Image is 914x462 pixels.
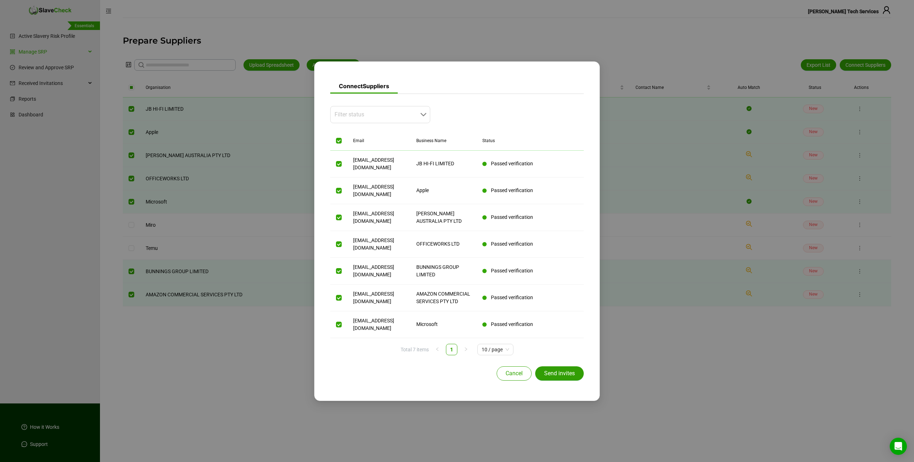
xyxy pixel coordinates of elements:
[448,346,455,353] a: 1
[435,347,440,351] span: left
[411,131,477,151] th: Business Name
[477,344,513,355] div: Page Size
[477,131,584,151] th: Status
[506,369,523,378] span: Cancel
[432,344,443,355] button: left
[347,231,411,258] td: [EMAIL_ADDRESS][DOMAIN_NAME]
[497,366,532,381] button: Cancel
[535,366,584,381] button: Send invites
[446,344,457,355] li: 1
[347,131,411,151] th: Email
[347,311,411,338] td: [EMAIL_ADDRESS][DOMAIN_NAME]
[411,285,477,311] td: AMAZON COMMERCIAL SERVICES PTY LTD
[411,231,477,258] td: OFFICEWORKS LTD
[347,177,411,204] td: [EMAIL_ADDRESS][DOMAIN_NAME]
[401,346,429,357] li: Total 7 items
[482,214,578,221] div: Passed verification
[482,160,578,167] div: Passed verification
[347,258,411,285] td: [EMAIL_ADDRESS][DOMAIN_NAME]
[411,204,477,231] td: [PERSON_NAME] AUSTRALIA PTY LTD
[411,151,477,177] td: JB HI-FI LIMITED
[460,344,472,355] button: right
[482,187,578,194] div: Passed verification
[432,344,443,355] li: Previous Page
[482,294,578,301] div: Passed verification
[482,267,578,275] div: Passed verification
[482,240,578,248] div: Passed verification
[464,347,468,351] span: right
[482,344,509,355] span: 10 / page
[411,311,477,338] td: Microsoft
[460,344,472,355] li: Next Page
[411,258,477,285] td: BUNNINGS GROUP LIMITED
[347,151,411,177] td: [EMAIL_ADDRESS][DOMAIN_NAME]
[482,321,578,328] div: Passed verification
[347,204,411,231] td: [EMAIL_ADDRESS][DOMAIN_NAME]
[330,76,398,94] h3: Connect Suppliers
[347,285,411,311] td: [EMAIL_ADDRESS][DOMAIN_NAME]
[544,369,575,378] span: Send invites
[890,438,907,455] div: Open Intercom Messenger
[411,177,477,204] td: Apple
